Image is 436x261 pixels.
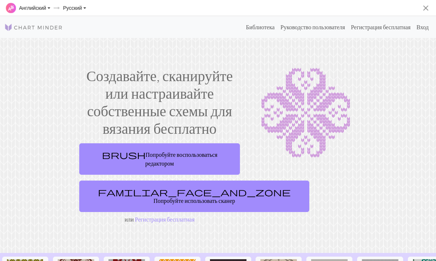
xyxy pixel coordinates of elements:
a: Регистрация бесплатная [135,216,195,223]
img: Логотип [4,23,63,32]
h1: Создавайте, сканируйте или настраивайте собственные схемы для вязания бесплатно [76,67,243,137]
div: или [76,140,243,224]
span: brush [102,150,146,160]
span: familiar_face_and_zone [98,187,291,197]
a: Руководство пользователя [278,20,348,34]
a: Попробуйте воспользоваться редактором [79,143,240,175]
a: Библиотека [243,20,278,34]
a: Попробуйте использовать сканер [79,181,309,212]
a: Вход [413,20,432,34]
img: Пример диаграммы [252,67,360,159]
a: Регистрация бесплатная [348,20,414,34]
